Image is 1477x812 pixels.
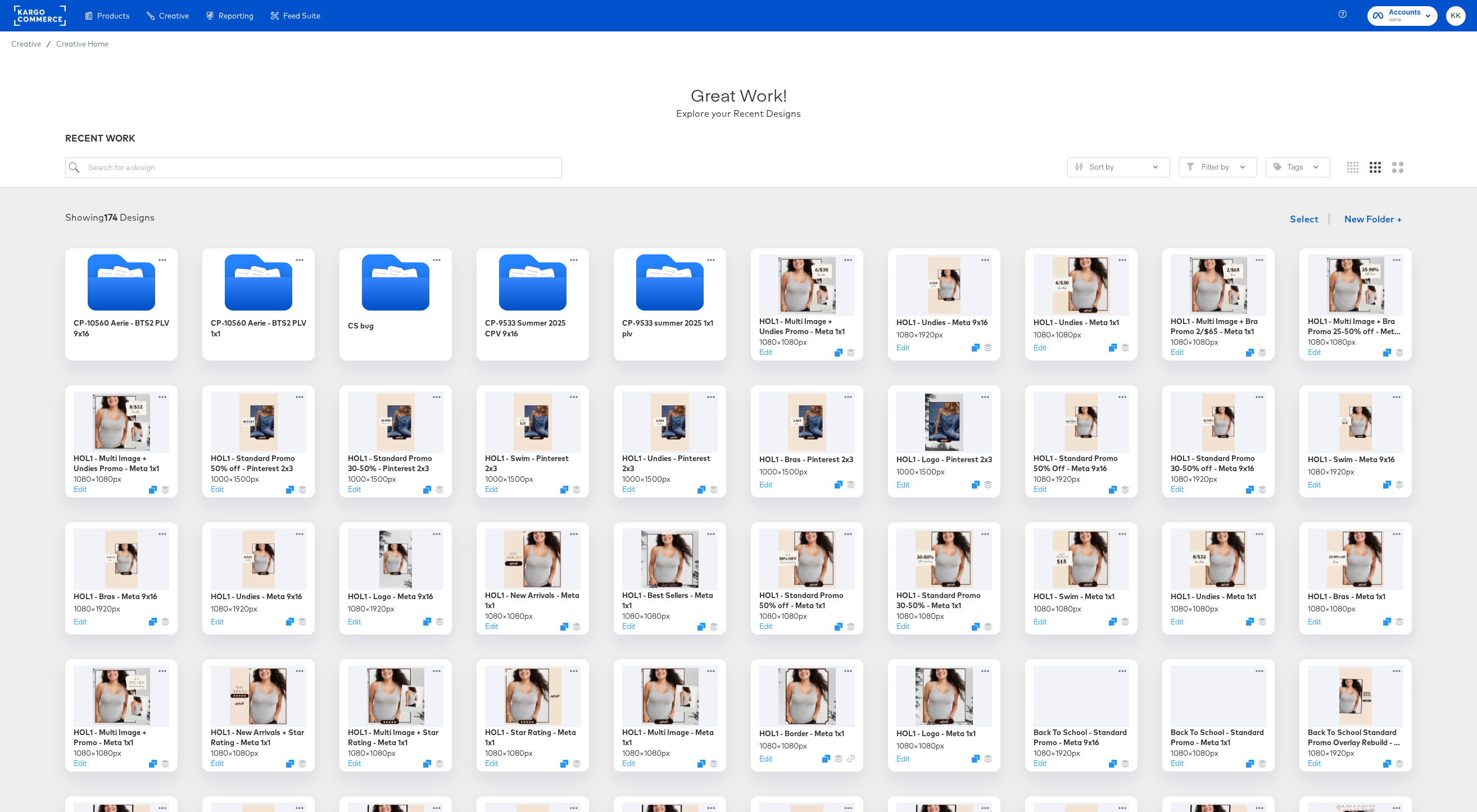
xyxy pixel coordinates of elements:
[1109,344,1117,352] svg: Duplicate
[1383,618,1391,626] button: Duplicate
[485,748,533,759] div: 1080 × 1080 px
[835,349,842,357] svg: Duplicate
[423,760,431,768] svg: Duplicate
[1186,163,1194,171] svg: Filter
[202,254,315,311] svg: Folder
[751,385,863,498] div: HOL1 - Bras - Pinterest 2x31000×1500pxEditDuplicate
[56,39,108,48] a: Creative Home
[1171,474,1217,485] div: 1080 × 1920 px
[202,659,315,772] div: HOL1 - New Arrivals + Star Rating - Meta 1x11080×1080pxEditDuplicate
[614,254,726,311] svg: Folder
[1034,591,1114,602] div: HOL1 - Swim - Meta 1x1
[1025,659,1138,772] div: Back To School - Standard Promo - Meta 9x161080×1920pxEditDuplicate
[149,618,157,626] button: Duplicate
[1179,157,1257,177] button: FilterFilter by
[339,248,452,361] div: CS bug
[485,611,533,622] div: 1080 × 1080 px
[972,623,980,631] button: Duplicate
[1246,618,1254,626] svg: Duplicate
[485,590,581,611] div: HOL1 - New Arrivals - Meta 1x1
[74,484,87,495] button: Edit
[1308,347,1321,358] button: Edit
[1171,727,1266,748] div: Back To School - Standard Promo - Meta 1x1
[211,748,259,759] div: 1080 × 1080 px
[211,474,259,485] div: 1000 × 1500 px
[1067,157,1170,177] button: SlidersSort by
[622,611,670,622] div: 1080 × 1080 px
[1383,349,1391,357] button: Duplicate
[1025,248,1138,361] div: HOL1 - Undies - Meta 1x11080×1080pxEditDuplicate
[65,248,178,361] div: CP-10560 Aerie - BTS2 PLV 9x16
[348,484,361,495] button: Edit
[1034,727,1129,748] div: Back To School - Standard Promo - Meta 9x16
[211,727,306,748] div: HOL1 - New Arrivals + Star Rating - Meta 1x1
[211,591,302,602] div: HOL1 - Undies - Meta 9x16
[614,522,726,635] div: HOL1 - Best Sellers - Meta 1x11080×1080pxEditDuplicate
[1308,480,1321,490] button: Edit
[1266,157,1330,177] button: TagTags
[97,11,129,20] span: Products
[614,659,726,772] div: HOL1 - Multi Image - Meta 1x11080×1080pxEditDuplicate
[691,83,787,107] div: Great Work!
[697,623,705,631] svg: Duplicate
[622,758,635,769] button: Edit
[1034,758,1046,769] button: Edit
[1109,618,1117,626] svg: Duplicate
[614,248,726,361] div: CP-9533 summer 2025 1x1 plv
[348,321,374,331] div: CS bug
[1109,486,1117,494] svg: Duplicate
[485,453,581,474] div: HOL1 - Swim - Pinterest 2x3
[348,474,396,485] div: 1000 × 1500 px
[485,474,533,485] div: 1000 × 1500 px
[74,591,157,602] div: HOL1 - Bras - Meta 9x16
[423,486,431,494] svg: Duplicate
[1162,248,1275,361] div: HOL1 - Multi Image + Bra Promo 2/$65 - Meta 1x11080×1080pxEditDuplicate
[74,453,169,474] div: HOL1 - Multi Image + Undies Promo - Meta 1x1
[759,754,772,764] button: Edit
[622,621,635,632] button: Edit
[1171,453,1266,474] div: HOL1 - Standard Promo 30-50% off - Meta 9x16
[339,522,452,635] div: HOL1 - Logo - Meta 9x161080×1920pxEditDuplicate
[822,755,830,763] svg: Duplicate
[896,480,909,490] button: Edit
[1308,617,1321,627] button: Edit
[477,248,589,361] div: CP-9533 Summer 2025 CPV 9x16
[1392,162,1403,173] svg: Large grid
[1075,163,1083,171] svg: Sliders
[202,248,315,361] div: CP-10560 Aerie - BTS2 PLV 1x1
[1451,10,1461,22] span: KK
[896,611,944,622] div: 1080 × 1080 px
[202,522,315,635] div: HOL1 - Undies - Meta 9x161080×1920pxEditDuplicate
[1308,454,1395,465] div: HOL1 - Swim - Meta 9x16
[485,758,498,769] button: Edit
[560,623,568,631] svg: Duplicate
[1299,522,1412,635] div: HOL1 - Bras - Meta 1x11080×1080pxEditDuplicate
[1246,760,1254,768] button: Duplicate
[676,107,801,120] div: Explore your Recent Designs
[835,481,842,489] button: Duplicate
[759,741,807,751] div: 1080 × 1080 px
[74,604,120,614] div: 1080 × 1920 px
[74,318,169,339] div: CP-10560 Aerie - BTS2 PLV 9x16
[211,453,306,474] div: HOL1 - Standard Promo 50% off - Pinterest 2x3
[1109,760,1117,768] svg: Duplicate
[1335,209,1412,231] button: New Folder +
[1034,604,1081,614] div: 1080 × 1080 px
[149,486,157,494] button: Duplicate
[1246,486,1254,494] svg: Duplicate
[339,385,452,498] div: HOL1 - Standard Promo 30-50% - Pinterest 2x31000×1500pxEditDuplicate
[1025,385,1138,498] div: HOL1 - Standard Promo 50% Off - Meta 9x161080×1920pxEditDuplicate
[286,618,294,626] svg: Duplicate
[759,467,808,477] div: 1000 × 1500 px
[1171,591,1256,602] div: HOL1 - Undies - Meta 1x1
[286,760,294,768] button: Duplicate
[1299,385,1412,498] div: HOL1 - Swim - Meta 9x161080×1920pxEditDuplicate
[11,39,41,48] span: Creative
[74,474,121,485] div: 1080 × 1080 px
[286,486,294,494] svg: Duplicate
[1308,591,1385,602] div: HOL1 - Bras - Meta 1x1
[65,211,155,224] div: Showing Designs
